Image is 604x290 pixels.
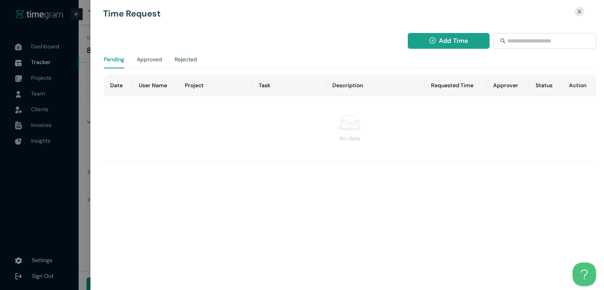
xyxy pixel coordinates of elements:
button: plus-circleAdd Time [408,33,490,49]
span: Add Time [439,36,468,46]
span: plus-circle [429,37,436,45]
th: Requested Time [425,75,487,96]
div: Pending [104,55,124,64]
iframe: Toggle Customer Support [573,262,596,286]
button: Close [572,6,587,17]
span: close [577,9,582,14]
th: Date [104,75,132,96]
th: User Name [133,75,179,96]
th: Action [563,75,597,96]
div: No data [110,134,590,143]
th: Status [529,75,563,96]
div: Approved [137,55,162,64]
th: Description [326,75,424,96]
th: Project [179,75,252,96]
span: search [500,38,506,44]
h1: Time Request [103,9,510,18]
div: Rejected [175,55,197,64]
th: Approver [487,75,529,96]
th: Task [252,75,326,96]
